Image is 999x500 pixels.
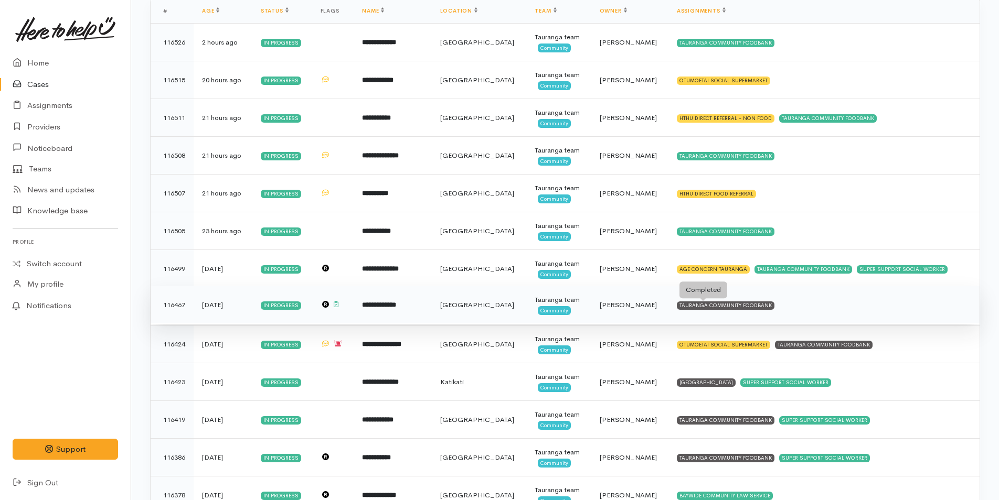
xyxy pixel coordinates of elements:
[440,38,514,47] span: [GEOGRAPHIC_DATA]
[677,7,726,14] a: Assignments
[535,258,582,269] div: Tauranga team
[440,453,514,462] span: [GEOGRAPHIC_DATA]
[535,107,582,118] div: Tauranga team
[535,7,556,14] a: Team
[194,401,252,439] td: [DATE]
[754,265,852,274] div: TAURANGA COMMUNITY FOODBANK
[677,152,774,160] div: TAURANGA COMMUNITY FOODBANK
[151,250,194,288] td: 116499
[440,75,514,84] span: [GEOGRAPHIC_DATA]
[775,341,873,349] div: TAURANGA COMMUNITY FOODBANK
[677,39,774,47] div: TAURANGA COMMUNITY FOODBANK
[779,114,877,123] div: TAURANGA COMMUNITY FOODBANK
[740,378,831,387] div: SUPER SUPPORT SOCIAL WORKER
[13,439,118,460] button: Support
[538,232,571,241] span: Community
[677,227,774,236] div: TAURANGA COMMUNITY FOODBANK
[600,264,657,273] span: [PERSON_NAME]
[261,152,301,160] div: In progress
[538,119,571,127] span: Community
[535,447,582,458] div: Tauranga team
[535,183,582,193] div: Tauranga team
[194,61,252,99] td: 20 hours ago
[194,286,252,324] td: [DATE]
[151,363,194,401] td: 116423
[261,454,301,462] div: In progress
[677,492,773,500] div: BAYWIDE COMMUNITY LAW SERVICE
[194,212,252,250] td: 23 hours ago
[151,61,194,99] td: 116515
[194,250,252,288] td: [DATE]
[261,492,301,500] div: In progress
[600,226,657,235] span: [PERSON_NAME]
[538,44,571,52] span: Community
[600,7,627,14] a: Owner
[194,99,252,137] td: 21 hours ago
[600,38,657,47] span: [PERSON_NAME]
[440,7,477,14] a: Location
[261,114,301,123] div: In progress
[194,363,252,401] td: [DATE]
[538,459,571,467] span: Community
[194,175,252,212] td: 21 hours ago
[538,345,571,354] span: Community
[857,265,948,274] div: SUPER SUPPORT SOCIAL WORKER
[261,416,301,425] div: In progress
[600,300,657,309] span: [PERSON_NAME]
[535,145,582,156] div: Tauranga team
[261,77,301,85] div: In progress
[440,491,514,499] span: [GEOGRAPHIC_DATA]
[261,7,289,14] a: Status
[538,194,571,203] span: Community
[440,415,514,424] span: [GEOGRAPHIC_DATA]
[151,401,194,439] td: 116419
[261,301,301,310] div: In progress
[535,334,582,344] div: Tauranga team
[362,7,384,14] a: Name
[600,113,657,122] span: [PERSON_NAME]
[151,212,194,250] td: 116505
[440,189,514,198] span: [GEOGRAPHIC_DATA]
[151,439,194,476] td: 116386
[538,383,571,392] span: Community
[600,75,657,84] span: [PERSON_NAME]
[538,157,571,165] span: Community
[151,286,194,324] td: 116467
[600,453,657,462] span: [PERSON_NAME]
[677,341,770,349] div: OTUMOETAI SOCIAL SUPERMARKET
[535,372,582,382] div: Tauranga team
[677,378,736,387] div: [GEOGRAPHIC_DATA]
[440,377,464,386] span: Katikati
[535,485,582,495] div: Tauranga team
[194,137,252,175] td: 21 hours ago
[194,24,252,61] td: 2 hours ago
[677,114,774,123] div: HTHU DIRECT REFERRAL - NON FOOD
[13,235,118,249] h6: Profile
[440,300,514,309] span: [GEOGRAPHIC_DATA]
[538,306,571,314] span: Community
[600,151,657,160] span: [PERSON_NAME]
[261,378,301,387] div: In progress
[151,175,194,212] td: 116507
[538,270,571,278] span: Community
[440,340,514,349] span: [GEOGRAPHIC_DATA]
[535,295,582,305] div: Tauranga team
[779,416,870,425] div: SUPER SUPPORT SOCIAL WORKER
[677,265,750,274] div: AGE CONCERN TAURANGA
[202,7,219,14] a: Age
[440,151,514,160] span: [GEOGRAPHIC_DATA]
[679,281,727,298] div: Completed
[677,416,774,425] div: TAURANGA COMMUNITY FOODBANK
[779,454,870,462] div: SUPER SUPPORT SOCIAL WORKER
[677,454,774,462] div: TAURANGA COMMUNITY FOODBANK
[677,77,770,85] div: OTUMOETAI SOCIAL SUPERMARKET
[535,221,582,231] div: Tauranga team
[151,24,194,61] td: 116526
[151,325,194,363] td: 116424
[600,189,657,198] span: [PERSON_NAME]
[151,137,194,175] td: 116508
[261,265,301,274] div: In progress
[677,190,756,198] div: HTHU DIRECT FOOD REFERRAL
[600,415,657,424] span: [PERSON_NAME]
[440,264,514,273] span: [GEOGRAPHIC_DATA]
